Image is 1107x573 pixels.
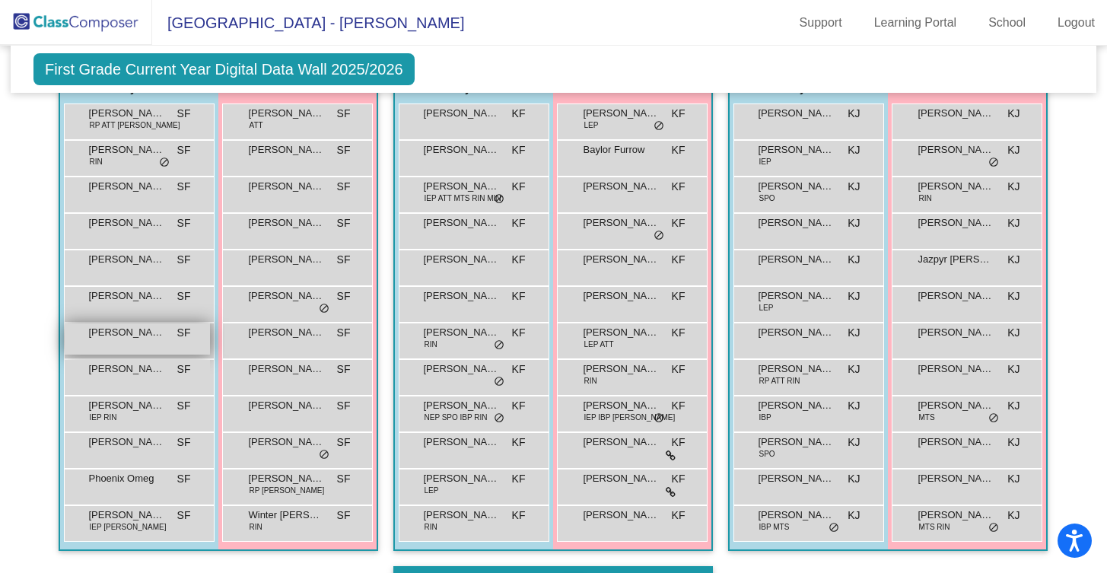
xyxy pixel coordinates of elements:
[672,252,686,268] span: KF
[494,193,504,205] span: do_not_disturb_alt
[583,179,659,194] span: [PERSON_NAME]
[248,106,324,121] span: [PERSON_NAME]
[177,215,191,231] span: SF
[758,508,834,523] span: [PERSON_NAME]
[423,435,499,450] span: [PERSON_NAME]
[672,106,686,122] span: KF
[248,252,324,267] span: [PERSON_NAME]
[423,361,499,377] span: [PERSON_NAME]
[654,120,664,132] span: do_not_disturb_alt
[423,471,499,486] span: [PERSON_NAME]
[918,521,950,533] span: MTS RIN
[249,485,324,496] span: RP [PERSON_NAME]
[423,106,499,121] span: [PERSON_NAME]
[918,106,994,121] span: [PERSON_NAME]
[918,288,994,304] span: [PERSON_NAME]
[88,361,164,377] span: [PERSON_NAME]
[424,521,437,533] span: RIN
[1007,215,1020,231] span: KJ
[672,325,686,341] span: KF
[89,119,180,131] span: RP ATT [PERSON_NAME]
[494,376,504,388] span: do_not_disturb_alt
[512,508,526,524] span: KF
[918,252,994,267] span: Jazpyr [PERSON_NAME]
[177,142,191,158] span: SF
[152,11,464,35] span: [GEOGRAPHIC_DATA] - [PERSON_NAME]
[88,215,164,231] span: [PERSON_NAME]
[848,508,860,524] span: KJ
[672,288,686,304] span: KF
[583,142,659,158] span: Baylor Furrow
[759,193,775,204] span: SPO
[1007,361,1020,377] span: KJ
[337,471,351,487] span: SF
[848,325,860,341] span: KJ
[918,193,931,204] span: RIN
[89,521,166,533] span: IEP [PERSON_NAME]
[672,215,686,231] span: KF
[848,435,860,450] span: KJ
[337,142,351,158] span: SF
[759,412,771,423] span: IBP
[759,302,773,314] span: LEP
[1007,435,1020,450] span: KJ
[672,361,686,377] span: KF
[512,361,526,377] span: KF
[918,179,994,194] span: [PERSON_NAME]
[583,106,659,121] span: [PERSON_NAME]
[512,325,526,341] span: KF
[1007,471,1020,487] span: KJ
[88,142,164,158] span: [PERSON_NAME] [PERSON_NAME]
[423,179,499,194] span: [PERSON_NAME]
[177,252,191,268] span: SF
[248,471,324,486] span: [PERSON_NAME]
[976,11,1038,35] a: School
[1007,288,1020,304] span: KJ
[672,435,686,450] span: KF
[424,193,501,204] span: IEP ATT MTS RIN MIN
[177,179,191,195] span: SF
[88,508,164,523] span: [PERSON_NAME]
[33,53,415,85] span: First Grade Current Year Digital Data Wall 2025/2026
[423,398,499,413] span: [PERSON_NAME]
[654,230,664,242] span: do_not_disturb_alt
[337,508,351,524] span: SF
[1007,508,1020,524] span: KJ
[423,508,499,523] span: [PERSON_NAME]
[337,325,351,341] span: SF
[759,521,789,533] span: IBP MTS
[848,179,860,195] span: KJ
[584,339,613,350] span: LEP ATT
[758,106,834,121] span: [PERSON_NAME]
[1007,106,1020,122] span: KJ
[424,485,438,496] span: LEP
[988,157,999,169] span: do_not_disturb_alt
[918,435,994,450] span: [PERSON_NAME]
[177,508,191,524] span: SF
[337,179,351,195] span: SF
[988,522,999,534] span: do_not_disturb_alt
[918,361,994,377] span: [PERSON_NAME]
[848,252,860,268] span: KJ
[337,106,351,122] span: SF
[512,252,526,268] span: KF
[177,398,191,414] span: SF
[423,288,499,304] span: [PERSON_NAME]
[654,412,664,425] span: do_not_disturb_alt
[423,252,499,267] span: [PERSON_NAME]
[177,106,191,122] span: SF
[918,215,994,231] span: [PERSON_NAME]
[423,325,499,340] span: [PERSON_NAME]
[759,156,771,167] span: IEP
[848,106,860,122] span: KJ
[88,106,164,121] span: [PERSON_NAME]
[758,215,834,231] span: [PERSON_NAME]
[918,471,994,486] span: [PERSON_NAME]
[1007,142,1020,158] span: KJ
[248,435,324,450] span: [PERSON_NAME]
[337,288,351,304] span: SF
[918,412,934,423] span: MTS
[88,435,164,450] span: [PERSON_NAME]
[512,435,526,450] span: KF
[848,398,860,414] span: KJ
